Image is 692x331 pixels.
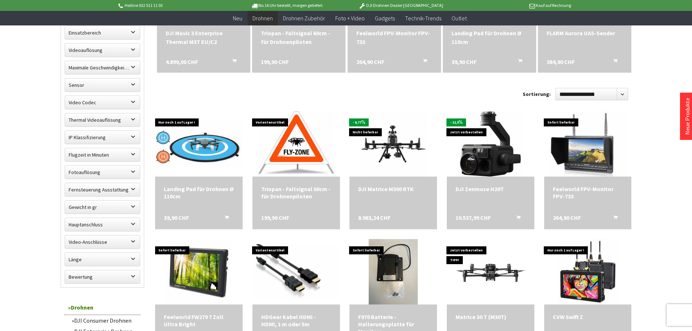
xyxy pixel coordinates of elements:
[547,29,623,37] a: FLARM Aurora UAS-Sender 384,90 CHF In den Warenkorb
[370,11,400,26] a: Gadgets
[405,15,441,22] span: Technik-Trends
[452,29,527,46] a: Landing Pad für Drohnen Ø 110cm 39,90 CHF In den Warenkorb
[247,11,278,26] a: Drohnen
[65,183,140,196] label: Fernsteuerung Ausstattung
[523,88,551,100] label: Sortierung:
[261,313,331,328] div: HDGear Kabel HDMI - HDMI, 1 m oder 5m
[252,15,273,22] span: Drohnen
[64,300,141,315] a: Drohnen
[164,214,189,221] span: 39,90 CHF
[117,1,231,10] p: Hotline 032 511 11 03
[166,57,198,66] span: 4.899,00 CHF
[65,78,140,92] label: Sensor
[164,185,234,200] div: Landing Pad für Drohnen Ø 110cm
[164,313,234,328] a: Feelworld FW279 7 Zoll Ultra Bright 340,26 CHF In den Warenkorb
[261,29,337,46] a: Triopan - Faltsignal 60cm - für Drohnenpiloten 199,90 CHF
[233,15,242,22] span: Neu
[166,239,231,304] img: Feelworld FW279 7 Zoll Ultra Bright
[65,201,140,214] label: Gewicht in gr
[231,1,344,10] p: Bis 16 Uhr bestellt, morgen geliefert.
[356,29,432,46] a: Feelworld FPV-Monitor FPV-733 264,90 CHF In den Warenkorb
[261,313,331,328] a: HDGear Kabel HDMI - HDMI, 1 m oder 5m 9,94 CHF
[358,214,390,221] span: 8.983,24 CHF
[400,11,446,26] a: Technik-Trends
[458,1,571,10] p: Kauf auf Rechnung
[356,29,432,46] div: Feelworld FPV-Monitor FPV-733
[456,185,526,193] div: DJI Zenmuse H20T
[278,11,330,26] a: Drohnen Zubehör
[356,57,384,66] span: 264,90 CHF
[553,185,623,200] div: Feelworld FPV-Monitor FPV-733
[547,29,623,37] div: FLARM Aurora UAS-Sender
[65,61,140,74] label: Maximale Geschwindigkeit in km/h
[456,313,526,320] a: Matrice 30 T (M30T) 9.949,00 CHF In den Warenkorb
[65,148,140,161] label: Flugzeit in Minuten
[458,111,523,177] img: DJI Zenmuse H20T
[452,15,467,22] span: Outlet
[65,270,140,283] label: Bewertung
[446,11,472,26] a: Outlet
[164,313,234,328] div: Feelworld FW279 7 Zoll Ultra Bright
[166,29,242,46] a: DJI Mavic 3 Enterprise Thermal M3T EU/C2 4.899,00 CHF In den Warenkorb
[65,96,140,109] label: Video Codec
[65,218,140,231] label: Hauptanschluss
[261,29,337,46] div: Triopan - Faltsignal 60cm - für Drohnenpiloten
[330,11,370,26] a: Foto + Video
[604,214,622,223] button: In den Warenkorb
[553,313,623,320] div: CVW Swift Z
[164,185,234,200] a: Landing Pad für Drohnen Ø 110cm 39,90 CHF In den Warenkorb
[509,57,527,67] button: In den Warenkorb
[447,247,534,296] img: Matrice 30 T (M30T)
[65,26,140,39] label: Einsatzbereich
[283,15,325,22] span: Drohnen Zubehör
[604,57,622,67] button: In den Warenkorb
[456,313,526,320] div: Matrice 30 T (M30T)
[216,214,233,223] button: In den Warenkorb
[261,214,289,221] span: 199,90 CHF
[65,166,140,179] label: Fotoauflösung
[414,57,432,67] button: In den Warenkorb
[65,235,140,249] label: Video-Anschlüsse
[375,15,395,22] span: Gadgets
[358,185,428,193] a: DJI Matrice M300 RTK 8.983,24 CHF
[166,29,242,46] div: DJI Mavic 3 Enterprise Thermal M3T EU/C2
[65,44,140,57] label: Videoauflösung
[547,111,629,177] img: Feelworld FPV-Monitor FPV-733
[452,29,527,46] div: Landing Pad für Drohnen Ø 110cm
[65,113,140,126] label: Thermal Videoauflösung
[553,185,623,200] a: Feelworld FPV-Monitor FPV-733 264,90 CHF In den Warenkorb
[228,11,247,26] a: Neu
[68,315,141,326] a: DJI Consumer Drohnen
[65,131,140,144] label: IP Klassifizierung
[361,111,426,177] img: DJI Matrice M300 RTK
[358,185,428,193] div: DJI Matrice M300 RTK
[223,57,241,67] button: In den Warenkorb
[456,214,491,221] span: 10.537,99 CHF
[456,185,526,193] a: DJI Zenmuse H20T 10.537,99 CHF In den Warenkorb
[553,214,581,221] span: 264,90 CHF
[155,121,243,167] img: Landing Pad für Drohnen Ø 110cm
[553,313,623,320] a: CVW Swift Z 942,49 CHF In den Warenkorb
[261,185,331,200] a: Triopan - Faltsignal 60cm - für Drohnenpiloten 199,90 CHF
[344,1,457,10] p: DJI Drohnen Dealer [GEOGRAPHIC_DATA]
[258,111,334,177] img: Triopan - Faltsignal 60cm - für Drohnenpiloten
[684,98,691,135] a: Neue Produkte
[452,57,477,66] span: 39,90 CHF
[507,214,525,223] button: In den Warenkorb
[369,239,418,304] img: F970 Batterie - Halterungsplatte für Monitore
[558,239,618,304] img: CVW Swift Z
[547,57,575,66] span: 384,90 CHF
[252,244,340,299] img: HDGear Kabel HDMI - HDMI, 1 m oder 5m
[335,15,365,22] span: Foto + Video
[261,57,289,66] span: 199,90 CHF
[65,253,140,266] label: Länge
[261,185,331,200] div: Triopan - Faltsignal 60cm - für Drohnenpiloten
